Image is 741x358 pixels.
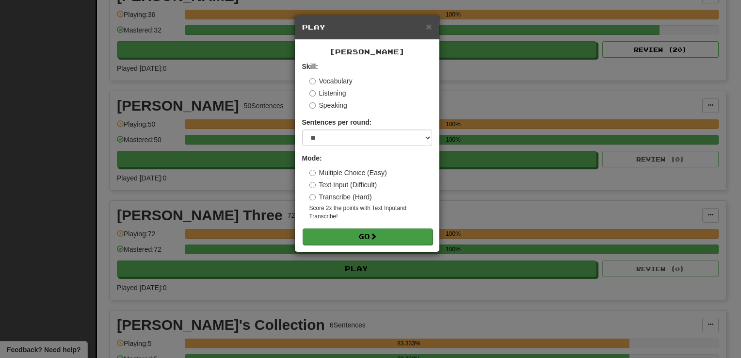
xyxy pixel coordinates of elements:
[309,180,377,190] label: Text Input (Difficult)
[303,228,433,245] button: Go
[309,90,316,97] input: Listening
[309,76,353,86] label: Vocabulary
[309,168,387,178] label: Multiple Choice (Easy)
[302,117,372,127] label: Sentences per round:
[426,21,432,32] button: Close
[329,48,405,56] span: [PERSON_NAME]
[309,100,347,110] label: Speaking
[309,170,316,176] input: Multiple Choice (Easy)
[309,194,316,200] input: Transcribe (Hard)
[302,22,432,32] h5: Play
[309,204,432,221] small: Score 2x the points with Text Input and Transcribe !
[309,102,316,109] input: Speaking
[302,63,318,70] strong: Skill:
[426,21,432,32] span: ×
[309,88,346,98] label: Listening
[302,154,322,162] strong: Mode:
[309,78,316,84] input: Vocabulary
[309,182,316,188] input: Text Input (Difficult)
[309,192,372,202] label: Transcribe (Hard)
